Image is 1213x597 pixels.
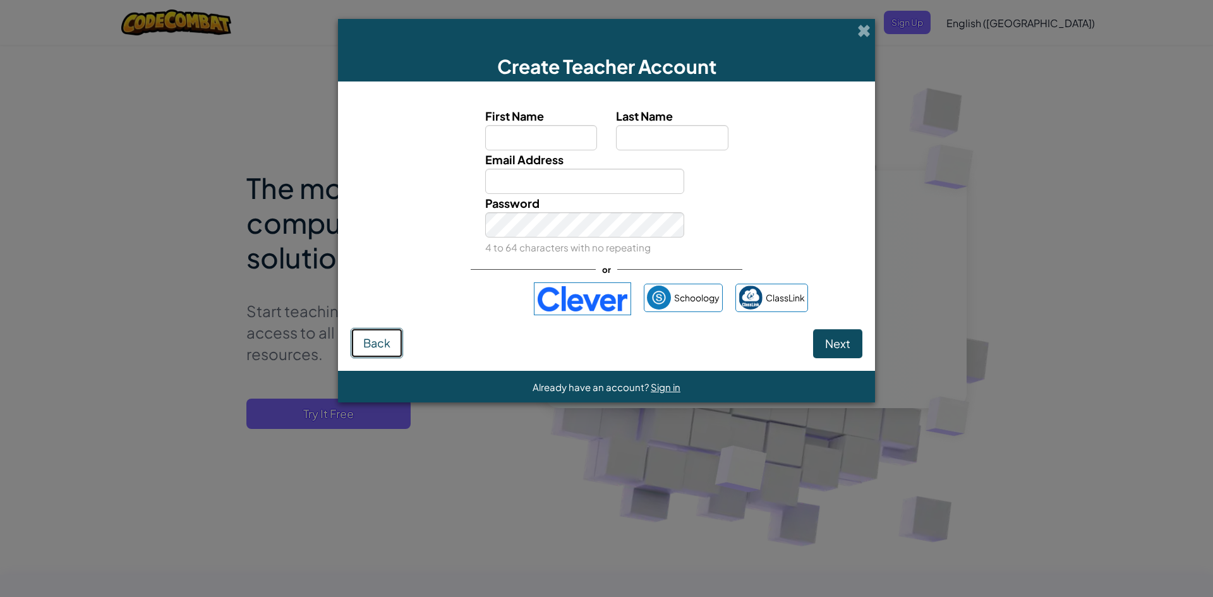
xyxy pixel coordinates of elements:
span: Already have an account? [533,381,651,393]
span: ClassLink [766,289,805,307]
span: or [596,260,617,279]
span: Next [825,336,850,351]
span: First Name [485,109,544,123]
span: Back [363,335,390,350]
span: Create Teacher Account [497,54,716,78]
span: Email Address [485,152,564,167]
img: schoology.png [647,286,671,310]
iframe: Sign in with Google Button [399,285,528,313]
img: classlink-logo-small.png [739,286,763,310]
button: Back [351,328,403,358]
span: Schoology [674,289,720,307]
small: 4 to 64 characters with no repeating [485,241,651,253]
span: Last Name [616,109,673,123]
img: clever-logo-blue.png [534,282,631,315]
button: Next [813,329,862,358]
a: Sign in [651,381,680,393]
span: Password [485,196,540,210]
